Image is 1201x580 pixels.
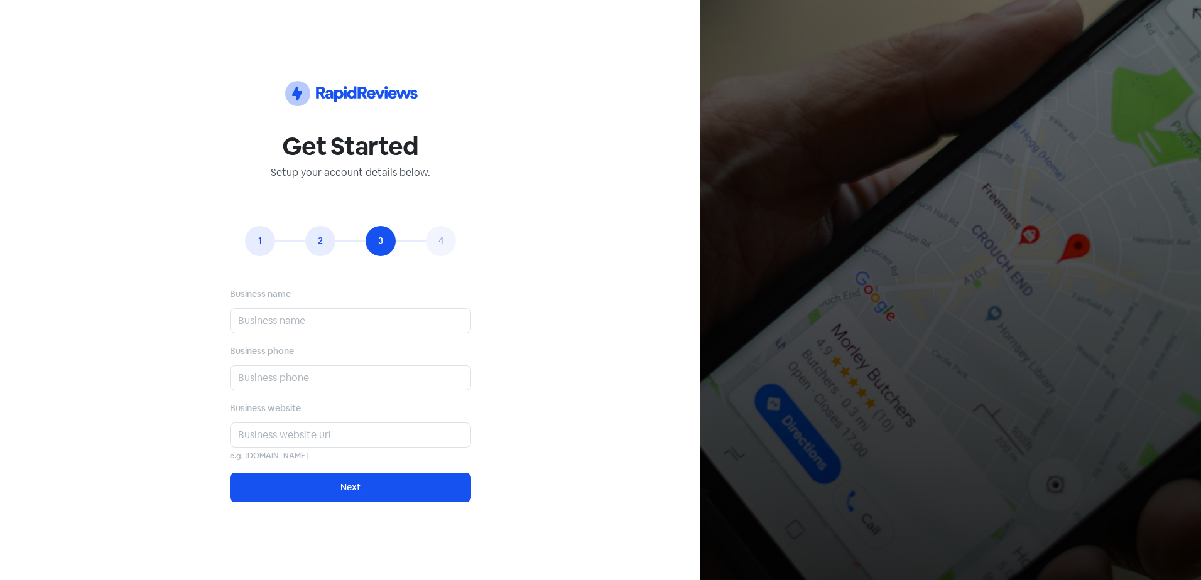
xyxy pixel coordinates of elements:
input: Business name [230,308,471,333]
a: 3 [366,226,396,256]
label: Business website [230,402,301,415]
label: Business name [230,287,291,301]
a: 4 [426,226,456,256]
input: Business website url [230,422,471,448]
small: e.g. [DOMAIN_NAME] [230,450,308,462]
span: Setup your account details below. [271,166,430,179]
a: 1 [245,226,275,256]
a: 2 [305,226,335,256]
button: Next [230,473,471,502]
h1: Get Started [230,131,471,161]
input: Business phone [230,365,471,390]
label: Business phone [230,345,294,358]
